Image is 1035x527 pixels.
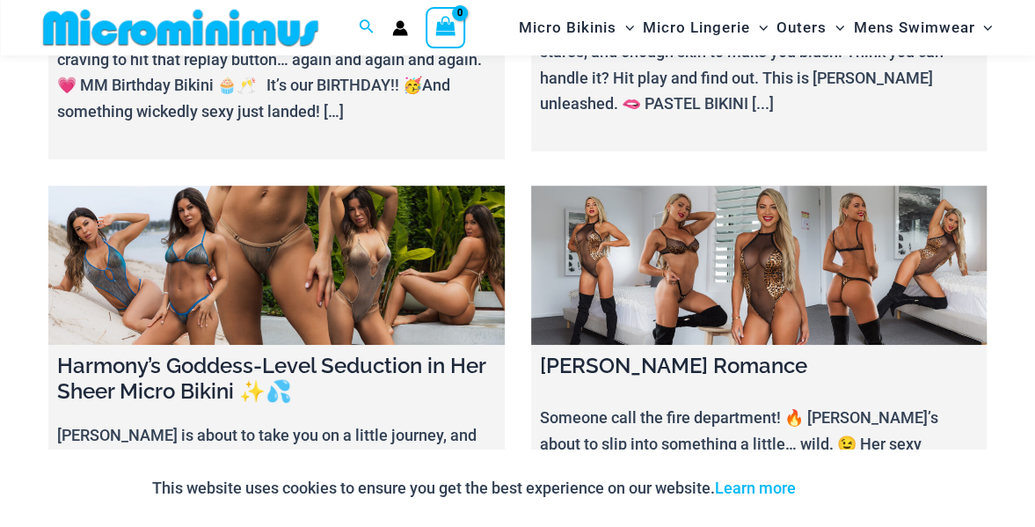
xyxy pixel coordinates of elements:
[519,5,616,50] span: Micro Bikinis
[359,17,375,39] a: Search icon link
[643,5,750,50] span: Micro Lingerie
[57,354,496,405] h4: Harmony’s Goddess-Level Seduction in Her Sheer Micro Bikini ✨💦
[849,5,996,50] a: Mens SwimwearMenu ToggleMenu Toggle
[772,5,849,50] a: OutersMenu ToggleMenu Toggle
[152,475,796,501] p: This website uses cookies to ensure you get the best experience on our website.
[540,354,979,379] h4: [PERSON_NAME] Romance
[750,5,768,50] span: Menu Toggle
[638,5,772,50] a: Micro LingerieMenu ToggleMenu Toggle
[853,5,974,50] span: Mens Swimwear
[715,479,796,497] a: Learn more
[426,7,466,48] a: View Shopping Cart, empty
[36,8,325,48] img: MM SHOP LOGO FLAT
[392,20,408,36] a: Account icon link
[48,186,505,346] a: Harmony’s Goddess-Level Seduction in Her Sheer Micro Bikini ✨💦
[531,186,988,346] a: Ilana Savage Romance
[616,5,634,50] span: Menu Toggle
[776,5,827,50] span: Outers
[809,467,884,509] button: Accept
[974,5,992,50] span: Menu Toggle
[512,3,1000,53] nav: Site Navigation
[827,5,844,50] span: Menu Toggle
[514,5,638,50] a: Micro BikinisMenu ToggleMenu Toggle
